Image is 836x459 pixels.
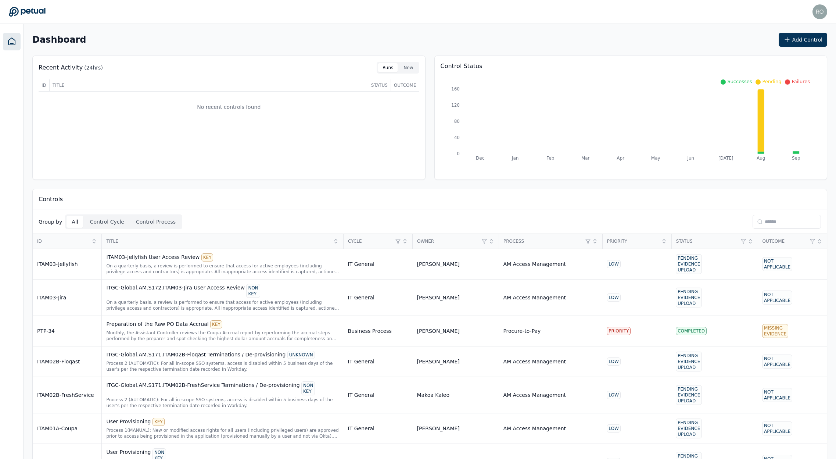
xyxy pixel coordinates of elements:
div: Preparation of the Raw PO Data Accrual [106,320,339,328]
span: ID [42,82,46,88]
div: NON KEY [246,284,260,298]
div: ITGC-Global.AM.S171.ITAM02B-FreshService Terminations / De-provisioning [106,381,339,395]
div: [PERSON_NAME] [417,425,460,432]
span: Outcome [763,238,808,244]
h2: Dashboard [32,35,86,45]
div: Process 1(MANUAL): New or modified access rights for all users (including privileged users) are a... [106,427,339,439]
div: Not Applicable [762,291,792,305]
div: AM Access Management [503,391,566,399]
p: Controls [39,195,63,204]
div: UNKNOWN [287,351,315,359]
div: ITAM03-Jellyfish [37,260,97,268]
td: IT General [344,377,413,413]
div: Not Applicable [762,257,792,271]
tspan: Aug [757,156,765,161]
div: Not Applicable [762,388,792,402]
tspan: Jun [687,156,694,161]
div: AM Access Management [503,425,566,432]
div: AM Access Management [503,260,566,268]
div: Pending Evidence Upload [676,419,702,438]
div: LOW [607,293,621,302]
div: AM Access Management [503,358,566,365]
button: Control Process [131,216,181,228]
tspan: 120 [451,103,460,108]
td: IT General [344,413,413,444]
button: New [399,63,417,72]
div: AM Access Management [503,294,566,301]
tspan: Mar [581,156,590,161]
p: (24hrs) [84,64,103,71]
p: Recent Activity [39,63,83,72]
tspan: 0 [457,151,460,156]
td: IT General [344,346,413,377]
tspan: Dec [476,156,484,161]
div: LOW [607,424,621,433]
div: ITAM01A-Coupa [37,425,97,432]
span: Outcome [394,82,416,88]
span: Status [371,82,388,88]
div: KEY [153,418,165,426]
span: ID [37,238,89,244]
div: On a quarterly basis, a review is performed to ensure that access for active employees (including... [106,299,339,311]
div: Pending Evidence Upload [676,288,702,307]
div: NON KEY [301,381,315,395]
tspan: 40 [454,135,459,140]
div: PRIORITY [607,327,631,335]
a: Go to Dashboard [9,7,46,17]
div: User Provisioning [106,418,339,426]
div: Pending Evidence Upload [676,385,702,405]
div: LOW [607,391,621,399]
div: [PERSON_NAME] [417,260,460,268]
div: Pending Evidence Upload [676,352,702,371]
tspan: Feb [546,156,554,161]
div: Process 2 (AUTOMATIC): For all in-scope SSO systems, access is disabled within 5 business days of... [106,397,339,409]
button: All [67,216,83,228]
tspan: 160 [451,86,460,92]
button: Runs [378,63,398,72]
div: ITAM03-Jellyfish User Access Review [106,253,339,261]
div: On a quarterly basis, a review is performed to ensure that access for active employees (including... [106,263,339,275]
div: Missing Evidence [762,324,788,338]
span: Pending [762,79,781,84]
button: Control Cycle [85,216,129,228]
div: Not Applicable [762,355,792,369]
div: Process 2 (AUTOMATIC): For all in-scope SSO systems, access is disabled within 5 business days of... [106,360,339,372]
span: Title [53,82,365,88]
td: No recent controls found [39,92,419,123]
tspan: Sep [792,156,800,161]
p: Control Status [441,62,821,71]
td: Business Process [344,316,413,346]
span: Status [676,238,739,244]
div: [PERSON_NAME] [417,358,460,365]
div: ITAM02B-Floqast [37,358,97,365]
img: roberto+klaviyo@petual.ai [812,4,827,19]
span: Successes [727,79,752,84]
div: Not Applicable [762,421,792,435]
div: Monthly, the Assistant Controller reviews the Coupa Accrual report by reperforming the accrual st... [106,330,339,342]
div: KEY [201,253,214,261]
div: LOW [607,260,621,268]
tspan: 80 [454,119,459,124]
span: Owner [417,238,480,244]
div: ITAM02B-FreshService [37,391,97,399]
div: KEY [210,320,222,328]
div: PTP-34 [37,327,97,335]
div: Procure-to-Pay [503,327,541,335]
span: Cycle [348,238,393,244]
td: IT General [344,280,413,316]
div: [PERSON_NAME] [417,327,460,335]
p: Group by [39,218,62,225]
div: Completed [676,327,707,335]
tspan: May [651,156,660,161]
a: Dashboard [3,33,21,50]
tspan: Jan [512,156,519,161]
tspan: [DATE] [718,156,733,161]
div: ITGC-Global.AM.S172.ITAM03-Jira User Access Review [106,284,339,298]
div: [PERSON_NAME] [417,294,460,301]
tspan: Apr [617,156,624,161]
div: Makoa Kaleo [417,391,449,399]
span: Title [106,238,331,244]
td: IT General [344,249,413,280]
span: Priority [607,238,659,244]
div: Pending Evidence Upload [676,254,702,274]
